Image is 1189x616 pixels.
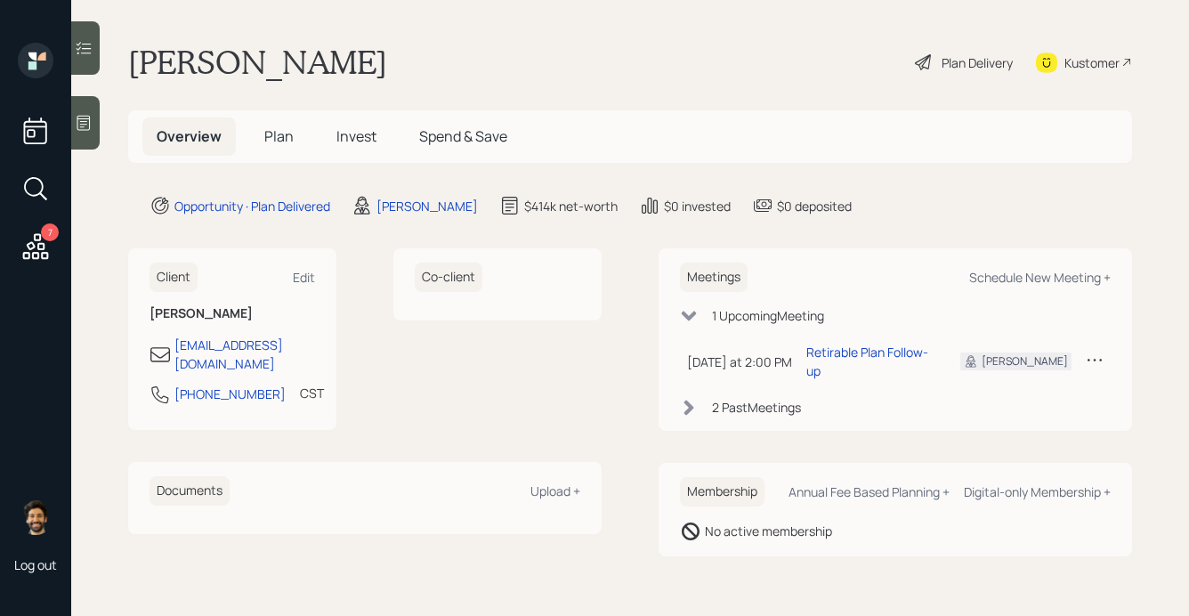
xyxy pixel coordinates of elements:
div: Digital-only Membership + [964,483,1111,500]
div: Annual Fee Based Planning + [789,483,950,500]
div: $0 deposited [777,197,852,215]
h6: Co-client [415,263,482,292]
img: eric-schwartz-headshot.png [18,499,53,535]
div: Retirable Plan Follow-up [806,343,932,380]
div: Plan Delivery [942,53,1013,72]
div: [DATE] at 2:00 PM [687,353,792,371]
span: Plan [264,126,294,146]
div: 7 [41,223,59,241]
div: [PHONE_NUMBER] [174,385,286,403]
h6: Documents [150,476,230,506]
span: Overview [157,126,222,146]
div: $414k net-worth [524,197,618,215]
div: Kustomer [1064,53,1120,72]
div: [PERSON_NAME] [376,197,478,215]
div: Edit [293,269,315,286]
div: 1 Upcoming Meeting [712,306,824,325]
div: Log out [14,556,57,573]
div: Opportunity · Plan Delivered [174,197,330,215]
h6: Membership [680,477,764,507]
div: Schedule New Meeting + [969,269,1111,286]
div: CST [300,384,324,402]
div: $0 invested [664,197,731,215]
div: No active membership [705,522,832,540]
h6: Meetings [680,263,748,292]
h1: [PERSON_NAME] [128,43,387,82]
div: 2 Past Meeting s [712,398,801,417]
span: Invest [336,126,376,146]
div: [PERSON_NAME] [982,353,1068,369]
div: Upload + [530,482,580,499]
span: Spend & Save [419,126,507,146]
div: [EMAIL_ADDRESS][DOMAIN_NAME] [174,336,315,373]
h6: Client [150,263,198,292]
h6: [PERSON_NAME] [150,306,315,321]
